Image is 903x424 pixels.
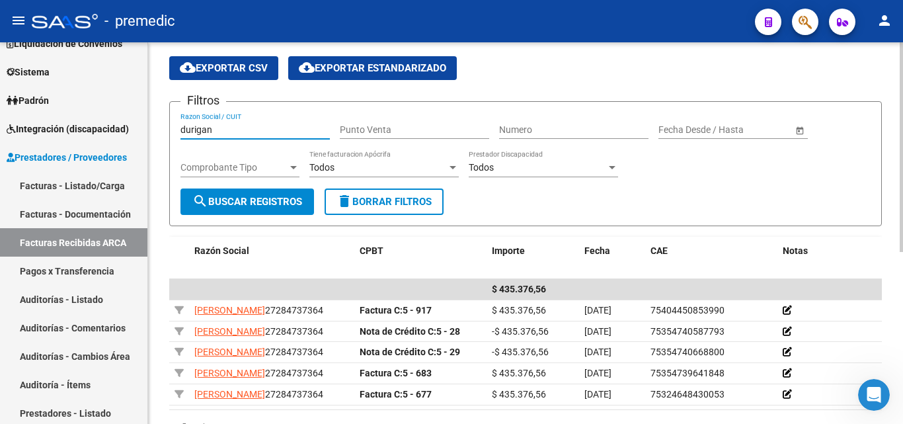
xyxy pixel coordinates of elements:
[492,368,546,378] span: $ 435.376,56
[194,345,349,360] div: 27284737364
[650,245,668,256] span: CAE
[360,326,460,337] strong: 5 - 28
[194,305,265,316] span: [PERSON_NAME]
[192,196,302,208] span: Buscar Registros
[336,193,352,209] mat-icon: delete
[194,303,349,318] div: 27284737364
[650,389,725,400] span: 75324648430053
[180,60,196,75] mat-icon: cloud_download
[288,56,457,80] button: Exportar Estandarizado
[487,237,579,265] datatable-header-cell: Importe
[325,189,444,215] button: Borrar Filtros
[584,347,611,357] span: [DATE]
[180,189,314,215] button: Buscar Registros
[336,196,432,208] span: Borrar Filtros
[579,237,645,265] datatable-header-cell: Fecha
[492,284,546,294] span: $ 435.376,56
[360,305,403,316] span: Factura C:
[584,305,611,316] span: [DATE]
[469,162,494,173] span: Todos
[360,368,432,378] strong: 5 - 683
[360,389,403,400] span: Factura C:
[299,60,315,75] mat-icon: cloud_download
[7,93,49,108] span: Padrón
[360,368,403,378] span: Factura C:
[189,237,354,265] datatable-header-cell: Razón Social
[360,326,436,337] span: Nota de Crédito C:
[650,326,725,337] span: 75354740587793
[584,245,610,256] span: Fecha
[194,389,265,400] span: [PERSON_NAME]
[194,368,265,378] span: [PERSON_NAME]
[194,326,265,337] span: [PERSON_NAME]
[650,347,725,357] span: 75354740668800
[11,13,26,28] mat-icon: menu
[7,122,129,136] span: Integración (discapacidad)
[309,162,334,173] span: Todos
[360,245,383,256] span: CPBT
[169,56,278,80] button: Exportar CSV
[584,326,611,337] span: [DATE]
[858,379,890,411] iframe: Intercom live chat
[492,347,549,357] span: -$ 435.376,56
[645,237,777,265] datatable-header-cell: CAE
[192,193,208,209] mat-icon: search
[650,368,725,378] span: 75354739641848
[718,124,783,136] input: Fecha fin
[194,347,265,357] span: [PERSON_NAME]
[7,150,127,165] span: Prestadores / Proveedores
[104,7,175,36] span: - premedic
[360,347,436,357] span: Nota de Crédito C:
[360,389,432,400] strong: 5 - 677
[360,305,432,316] strong: 5 - 917
[194,387,349,402] div: 27284737364
[584,368,611,378] span: [DATE]
[194,366,349,381] div: 27284737364
[360,347,460,357] strong: 5 - 29
[584,389,611,400] span: [DATE]
[7,65,50,79] span: Sistema
[180,162,288,173] span: Comprobante Tipo
[180,91,226,110] h3: Filtros
[180,62,268,74] span: Exportar CSV
[194,324,349,339] div: 27284737364
[492,245,525,256] span: Importe
[492,326,549,337] span: -$ 435.376,56
[658,124,707,136] input: Fecha inicio
[783,245,808,256] span: Notas
[877,13,892,28] mat-icon: person
[354,237,487,265] datatable-header-cell: CPBT
[492,389,546,400] span: $ 435.376,56
[492,305,546,316] span: $ 435.376,56
[793,123,806,137] button: Open calendar
[299,62,446,74] span: Exportar Estandarizado
[194,245,249,256] span: Razón Social
[650,305,725,316] span: 75404450853990
[7,36,122,51] span: Liquidación de Convenios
